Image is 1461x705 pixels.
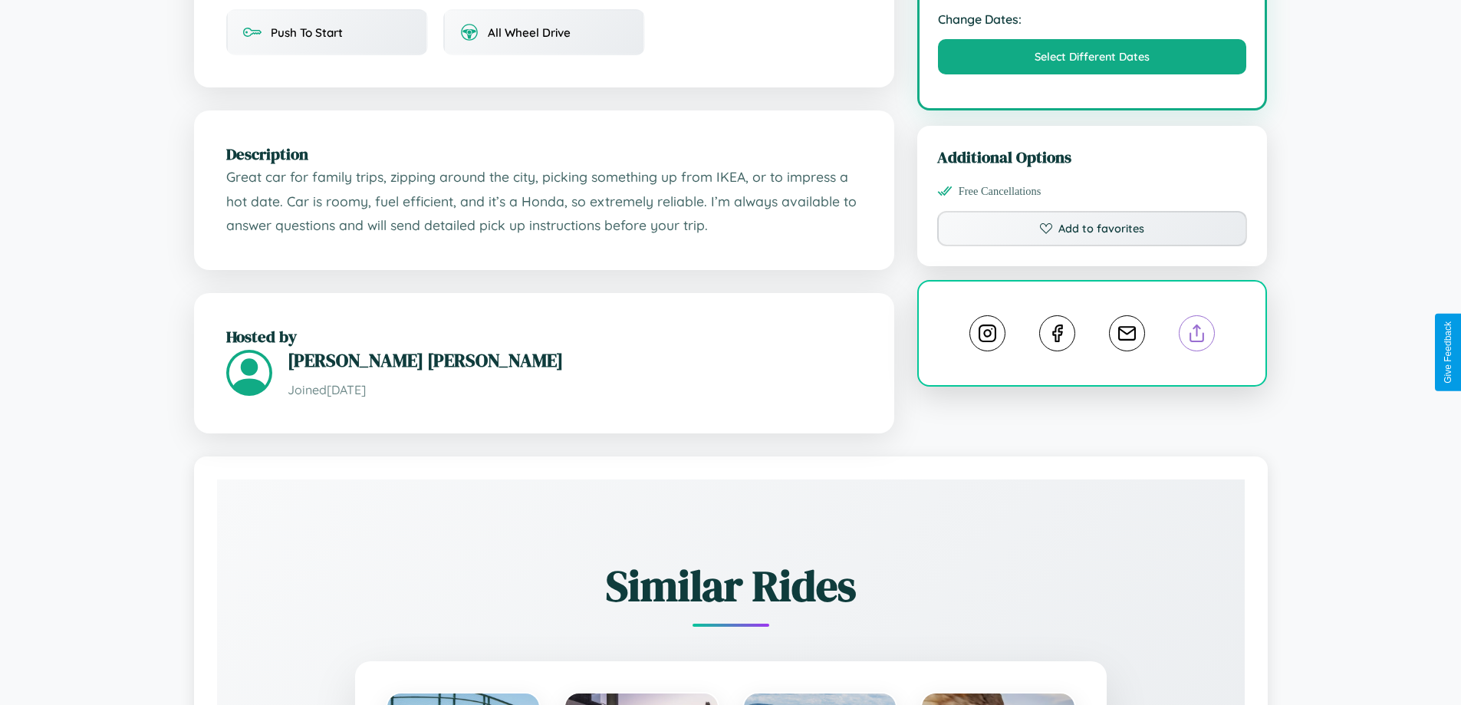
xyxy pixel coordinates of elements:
strong: Change Dates: [938,12,1247,27]
span: All Wheel Drive [488,25,571,40]
button: Add to favorites [937,211,1248,246]
h3: Additional Options [937,146,1248,168]
span: Push To Start [271,25,343,40]
h2: Similar Rides [271,556,1191,615]
p: Great car for family trips, zipping around the city, picking something up from IKEA, or to impres... [226,165,862,238]
button: Select Different Dates [938,39,1247,74]
h3: [PERSON_NAME] [PERSON_NAME] [288,348,862,373]
span: Free Cancellations [959,185,1041,198]
h2: Hosted by [226,325,862,348]
h2: Description [226,143,862,165]
p: Joined [DATE] [288,379,862,401]
div: Give Feedback [1443,321,1453,384]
